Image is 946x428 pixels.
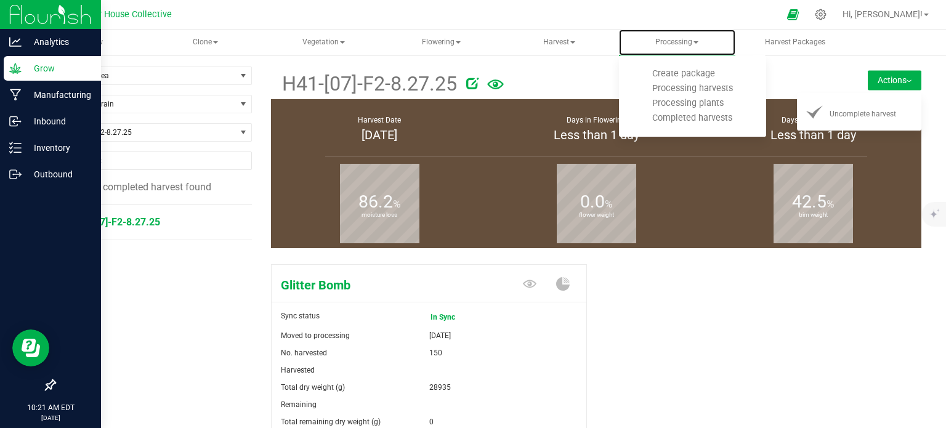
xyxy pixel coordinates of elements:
button: Actions [868,70,921,90]
iframe: Resource center [12,329,49,366]
div: [DATE] [286,126,472,144]
inline-svg: Analytics [9,36,22,48]
group-info-box: Days in flowering [497,99,695,159]
span: Moved to processing [281,331,350,340]
a: Flowering [383,30,499,55]
b: moisture loss [340,160,419,270]
span: Create package [636,68,732,79]
span: Filter by Strain [55,95,236,113]
span: Harvest Packages [748,37,842,47]
group-info-box: Harvest Date [280,99,479,159]
a: Processing Create package Processing harvests Processing plants Completed harvests [619,30,735,55]
group-info-box: Flower weight % [497,159,695,248]
inline-svg: Manufacturing [9,89,22,101]
span: Hi, [PERSON_NAME]! [843,9,923,19]
span: Total dry weight (g) [281,383,345,392]
span: Harvested [281,366,315,374]
inline-svg: Inbound [9,115,22,127]
span: Open Ecommerce Menu [779,2,807,26]
group-info-box: Moisture loss % [280,159,479,248]
p: Grow [22,61,95,76]
a: Harvest [501,30,617,55]
p: 10:21 AM EDT [6,402,95,413]
inline-svg: Outbound [9,168,22,180]
span: Processing [619,30,735,55]
b: flower weight [557,160,636,270]
div: 1 completed harvest found [54,180,252,195]
span: H41-[07]-F2-8.27.25 [280,69,457,99]
span: In Sync [431,309,480,326]
span: Flowering [384,30,499,55]
div: Less than 1 day [503,126,689,144]
span: H41-[07]-F2-8.27.25 [55,124,236,141]
span: Arbor House Collective [80,9,172,20]
span: 150 [429,344,442,361]
a: Clone [147,30,264,55]
span: Remaining [281,400,317,409]
span: No. harvested [281,349,327,357]
span: Clone [148,30,263,55]
span: Filter by area [55,67,236,84]
p: Manufacturing [22,87,95,102]
span: Vegetation [266,30,381,55]
div: Manage settings [813,9,828,20]
div: Harvest Date [286,115,472,126]
div: Days in Flowering [503,115,689,126]
span: Uncomplete harvest [830,110,896,118]
span: [DATE] [429,327,451,344]
span: select [236,67,251,84]
p: Analytics [22,34,95,49]
input: NO DATA FOUND [55,152,251,169]
p: Inventory [22,140,95,155]
span: Completed harvests [636,113,749,123]
span: Processing harvests [636,83,750,94]
p: [DATE] [6,413,95,422]
inline-svg: Inventory [9,142,22,154]
span: Harvest [501,30,617,55]
span: H41-[07]-F2-8.27.25 [70,216,160,228]
span: 28935 [429,379,451,396]
span: Glitter Bomb [272,276,480,294]
a: Harvest Packages [737,30,853,55]
span: Sync status [281,312,320,320]
span: In Sync [429,307,481,327]
p: Inbound [22,114,95,129]
p: Outbound [22,167,95,182]
group-info-box: Trim weight % [714,159,912,248]
span: Processing plants [636,98,740,108]
inline-svg: Grow [9,62,22,75]
div: Less than 1 day [720,126,906,144]
a: Vegetation [265,30,382,55]
span: Total remaining dry weight (g) [281,418,381,426]
b: trim weight [774,160,853,270]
